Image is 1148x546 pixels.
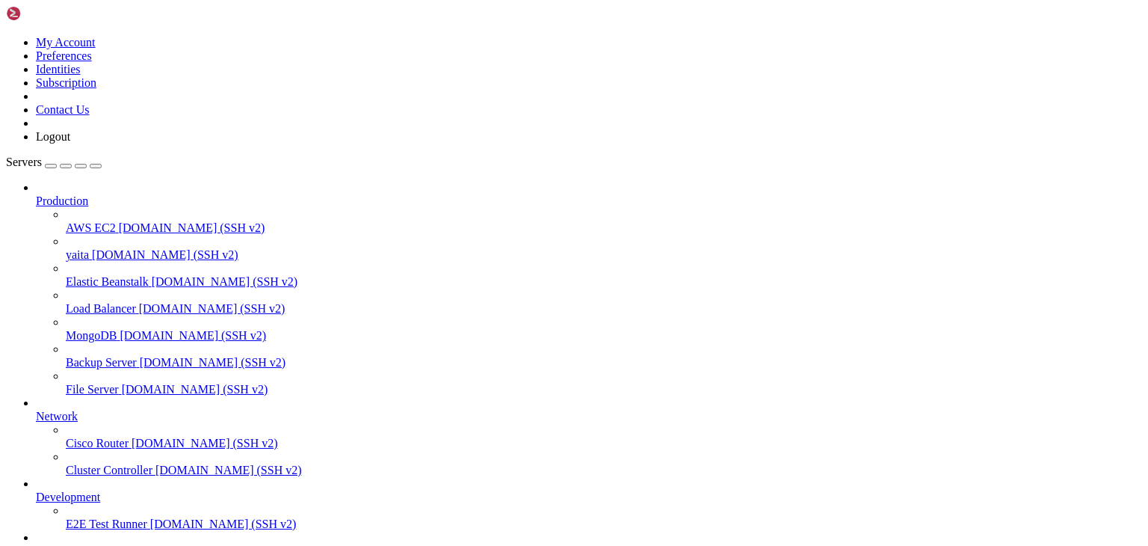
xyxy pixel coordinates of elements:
[66,518,147,530] span: E2E Test Runner
[150,518,297,530] span: [DOMAIN_NAME] (SSH v2)
[66,450,1142,477] li: Cluster Controller [DOMAIN_NAME] (SSH v2)
[66,235,1142,262] li: yaita [DOMAIN_NAME] (SSH v2)
[66,437,1142,450] a: Cisco Router [DOMAIN_NAME] (SSH v2)
[6,156,102,168] a: Servers
[66,369,1142,396] li: File Server [DOMAIN_NAME] (SSH v2)
[36,396,1142,477] li: Network
[36,36,96,49] a: My Account
[36,63,81,76] a: Identities
[66,518,1142,531] a: E2E Test Runner [DOMAIN_NAME] (SSH v2)
[36,410,78,423] span: Network
[66,383,1142,396] a: File Server [DOMAIN_NAME] (SSH v2)
[66,464,1142,477] a: Cluster Controller [DOMAIN_NAME] (SSH v2)
[66,464,152,476] span: Cluster Controller
[36,76,96,89] a: Subscription
[119,221,265,234] span: [DOMAIN_NAME] (SSH v2)
[66,208,1142,235] li: AWS EC2 [DOMAIN_NAME] (SSH v2)
[6,6,92,21] img: Shellngn
[66,316,1142,343] li: MongoDB [DOMAIN_NAME] (SSH v2)
[36,491,1142,504] a: Development
[66,248,1142,262] a: yaita [DOMAIN_NAME] (SSH v2)
[36,477,1142,531] li: Development
[66,356,1142,369] a: Backup Server [DOMAIN_NAME] (SSH v2)
[36,410,1142,423] a: Network
[132,437,278,450] span: [DOMAIN_NAME] (SSH v2)
[120,329,266,342] span: [DOMAIN_NAME] (SSH v2)
[36,194,88,207] span: Production
[139,302,286,315] span: [DOMAIN_NAME] (SSH v2)
[66,383,119,396] span: File Server
[36,130,70,143] a: Logout
[66,275,1142,289] a: Elastic Beanstalk [DOMAIN_NAME] (SSH v2)
[66,504,1142,531] li: E2E Test Runner [DOMAIN_NAME] (SSH v2)
[66,248,89,261] span: yaita
[66,289,1142,316] li: Load Balancer [DOMAIN_NAME] (SSH v2)
[36,49,92,62] a: Preferences
[66,262,1142,289] li: Elastic Beanstalk [DOMAIN_NAME] (SSH v2)
[66,343,1142,369] li: Backup Server [DOMAIN_NAME] (SSH v2)
[66,275,149,288] span: Elastic Beanstalk
[140,356,286,369] span: [DOMAIN_NAME] (SSH v2)
[66,329,1142,343] a: MongoDB [DOMAIN_NAME] (SSH v2)
[66,437,129,450] span: Cisco Router
[66,423,1142,450] li: Cisco Router [DOMAIN_NAME] (SSH v2)
[66,302,1142,316] a: Load Balancer [DOMAIN_NAME] (SSH v2)
[66,356,137,369] span: Backup Server
[92,248,238,261] span: [DOMAIN_NAME] (SSH v2)
[66,329,117,342] span: MongoDB
[66,221,116,234] span: AWS EC2
[66,302,136,315] span: Load Balancer
[152,275,298,288] span: [DOMAIN_NAME] (SSH v2)
[122,383,268,396] span: [DOMAIN_NAME] (SSH v2)
[36,194,1142,208] a: Production
[6,156,42,168] span: Servers
[66,221,1142,235] a: AWS EC2 [DOMAIN_NAME] (SSH v2)
[36,103,90,116] a: Contact Us
[36,491,100,503] span: Development
[155,464,302,476] span: [DOMAIN_NAME] (SSH v2)
[36,181,1142,396] li: Production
